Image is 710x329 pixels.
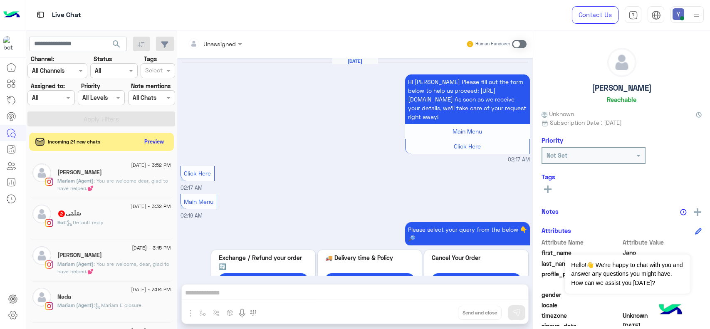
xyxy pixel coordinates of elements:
img: notes [680,209,687,215]
h6: Reachable [607,96,636,103]
span: [DATE] - 3:32 PM [131,203,171,210]
small: Human Handover [475,41,510,47]
button: search [106,37,127,54]
img: userImage [673,8,684,20]
span: [DATE] - 3:04 PM [131,286,171,293]
span: gender [542,290,621,299]
h6: Tags [542,173,702,181]
span: Unknown [623,311,702,320]
span: profile_pic [542,270,621,289]
img: 317874714732967 [3,36,18,51]
span: 02:17 AM [181,185,203,191]
span: Hi [PERSON_NAME] Please fill out the form below to help us proceed: [URL][DOMAIN_NAME] As soon as... [408,78,526,120]
span: last_name [542,259,621,268]
span: [DATE] - 3:52 PM [131,161,171,169]
span: Main Menu [453,128,482,135]
img: defaultAdmin.png [32,288,51,307]
p: Live Chat [52,10,81,21]
p: Delivery time & Policy 🚚 [325,253,414,262]
span: Attribute Name [542,238,621,247]
label: Channel: [31,54,54,63]
span: Main Menu [184,198,213,205]
label: Priority [81,82,100,90]
span: Incoming 21 new chats [48,138,100,146]
label: Status [94,54,112,63]
span: : Mariam E closure [94,302,141,308]
img: Instagram [45,178,53,186]
p: 18/8/2025, 2:19 AM [405,222,530,245]
h6: Priority [542,136,563,144]
h5: Nada [57,293,71,300]
span: Bot [57,219,65,225]
button: Cancel Order [432,273,521,285]
img: Instagram [45,260,53,269]
span: Subscription Date : [DATE] [550,118,622,127]
label: Assigned to: [31,82,65,90]
span: first_name [542,248,621,257]
button: Exchange / Refund [219,273,308,285]
h6: [DATE] [332,58,378,64]
span: null [623,301,702,309]
span: Unknown [542,109,574,118]
span: Mariam (Agent) [57,178,94,184]
span: Click Here [454,143,481,150]
label: Tags [144,54,157,63]
span: You are welcome dear, glad to have helped.💕 [57,178,168,191]
img: profile [691,10,702,20]
span: locale [542,301,621,309]
button: Preview [141,136,168,148]
img: hulul-logo.png [656,296,685,325]
span: 2 [58,210,65,217]
img: Instagram [45,302,53,310]
span: 02:19 AM [181,213,203,219]
h5: [PERSON_NAME] [592,83,652,93]
h5: Malak Ashraf [57,169,102,176]
img: add [694,208,701,216]
a: tab [625,6,641,24]
span: Hello!👋 We're happy to chat with you and answer any questions you might have. How can we assist y... [565,255,690,294]
span: You are welcome, dear, glad to have helped.💕 [57,261,169,275]
p: 18/8/2025, 2:17 AM [405,74,530,124]
img: defaultAdmin.png [32,205,51,223]
p: Cancel Your Order [432,253,521,262]
img: tab [628,10,638,20]
span: Click Here [184,170,211,177]
h5: Nada Ahmed [57,252,102,259]
img: tab [651,10,661,20]
img: Logo [3,6,20,24]
a: Contact Us [572,6,618,24]
span: Mariam (Agent) [57,302,94,308]
p: Exchange / Refund your order 🔄 [219,253,308,271]
span: search [111,39,121,49]
img: tab [35,10,46,20]
span: [DATE] - 3:15 PM [132,244,171,252]
button: Delivery Time [325,273,414,285]
img: defaultAdmin.png [32,246,51,265]
span: timezone [542,311,621,320]
span: : Default reply [65,219,104,225]
div: Select [144,66,163,77]
button: Send and close [458,306,502,320]
img: Instagram [45,219,53,227]
h5: سَلْمَى [57,210,81,217]
h6: Attributes [542,227,571,234]
img: defaultAdmin.png [608,48,636,77]
img: defaultAdmin.png [32,163,51,182]
span: 02:17 AM [508,156,530,164]
span: null [623,290,702,299]
button: Apply Filters [27,111,175,126]
h6: Notes [542,208,559,215]
label: Note mentions [131,82,171,90]
span: Mariam (Agent) [57,261,94,267]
